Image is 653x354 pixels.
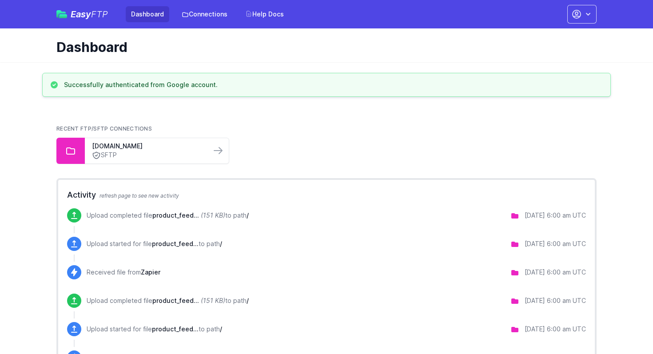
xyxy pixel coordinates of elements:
[91,9,108,20] span: FTP
[56,10,67,18] img: easyftp_logo.png
[152,325,199,333] span: product_feed.json
[56,39,589,55] h1: Dashboard
[87,268,160,277] p: Received file from
[152,240,199,247] span: product_feed.json
[240,6,289,22] a: Help Docs
[525,296,586,305] div: [DATE] 6:00 am UTC
[92,151,204,160] a: SFTP
[525,239,586,248] div: [DATE] 6:00 am UTC
[56,10,108,19] a: EasyFTP
[152,297,199,304] span: product_feed.json
[56,125,597,132] h2: Recent FTP/SFTP Connections
[71,10,108,19] span: Easy
[87,211,249,220] p: Upload completed file to path
[87,325,222,334] p: Upload started for file to path
[100,192,179,199] span: refresh page to see new activity
[525,211,586,220] div: [DATE] 6:00 am UTC
[176,6,233,22] a: Connections
[525,325,586,334] div: [DATE] 6:00 am UTC
[67,189,586,201] h2: Activity
[201,211,225,219] i: (151 KB)
[141,268,160,276] span: Zapier
[64,80,218,89] h3: Successfully authenticated from Google account.
[92,142,204,151] a: [DOMAIN_NAME]
[247,297,249,304] span: /
[220,325,222,333] span: /
[220,240,222,247] span: /
[152,211,199,219] span: product_feed.json
[126,6,169,22] a: Dashboard
[87,239,222,248] p: Upload started for file to path
[525,268,586,277] div: [DATE] 6:00 am UTC
[247,211,249,219] span: /
[87,296,249,305] p: Upload completed file to path
[201,297,225,304] i: (151 KB)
